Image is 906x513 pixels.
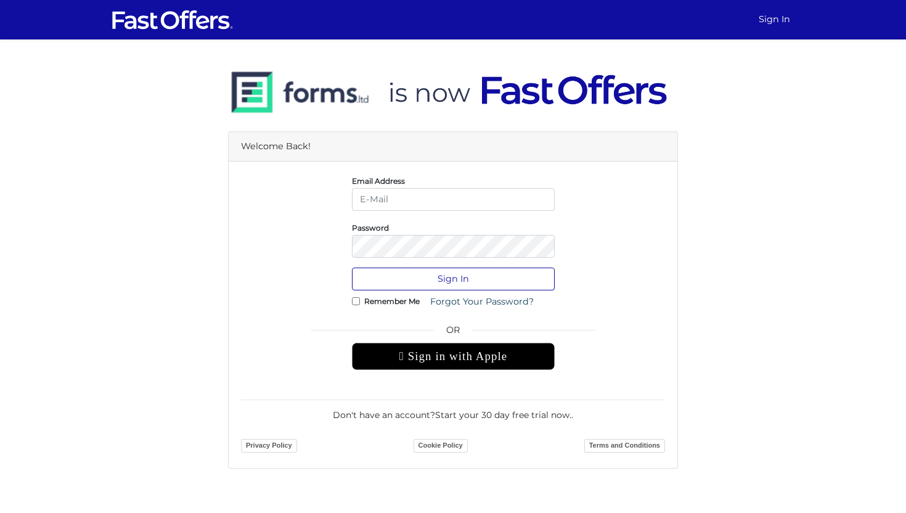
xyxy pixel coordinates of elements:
a: Terms and Conditions [584,439,665,453]
a: Forgot Your Password? [422,290,542,313]
a: Cookie Policy [414,439,468,453]
label: Remember Me [364,300,420,303]
div: Don't have an account? . [241,400,665,422]
button: Sign In [352,268,555,290]
span: OR [352,323,555,343]
a: Sign In [754,7,795,31]
div: Sign in with Apple [352,343,555,370]
input: E-Mail [352,188,555,211]
label: Password [352,226,389,229]
a: Privacy Policy [241,439,297,453]
label: Email Address [352,179,405,183]
div: Welcome Back! [229,132,677,162]
a: Start your 30 day free trial now. [435,409,571,421]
